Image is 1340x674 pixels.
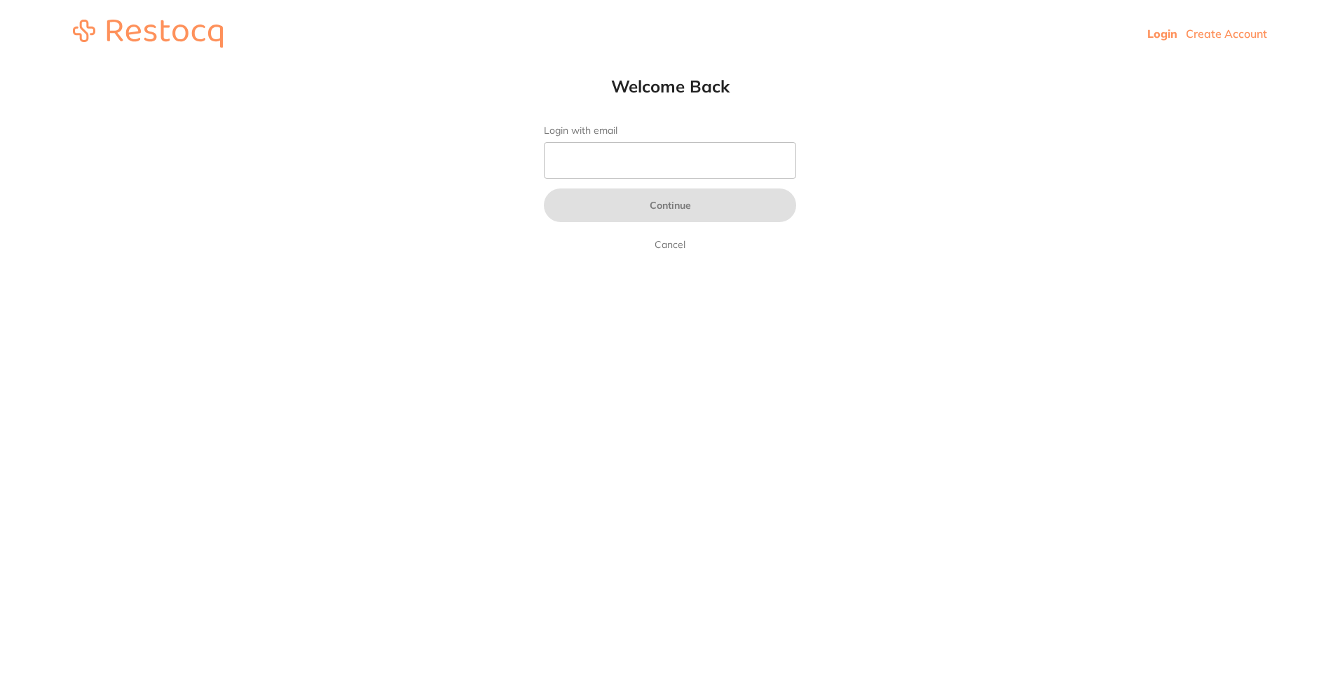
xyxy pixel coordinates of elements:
a: Cancel [652,236,688,253]
a: Login [1147,27,1177,41]
button: Continue [544,188,796,222]
a: Create Account [1186,27,1267,41]
h1: Welcome Back [516,76,824,97]
label: Login with email [544,125,796,137]
img: restocq_logo.svg [73,20,223,48]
